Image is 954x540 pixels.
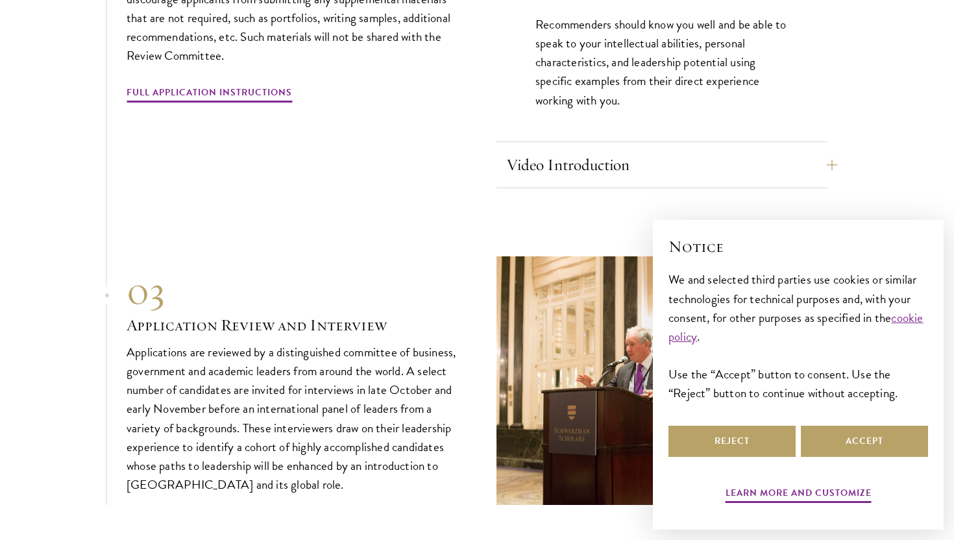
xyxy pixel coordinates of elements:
[127,84,292,104] a: Full Application Instructions
[127,343,458,494] p: Applications are reviewed by a distinguished committee of business, government and academic leade...
[127,314,458,336] h3: Application Review and Interview
[726,485,872,505] button: Learn more and customize
[668,270,928,402] div: We and selected third parties use cookies or similar technologies for technical purposes and, wit...
[668,308,923,346] a: cookie policy
[801,426,928,457] button: Accept
[668,236,928,258] h2: Notice
[127,267,458,314] div: 03
[535,15,789,109] p: Recommenders should know you well and be able to speak to your intellectual abilities, personal c...
[506,149,837,180] button: Video Introduction
[668,426,796,457] button: Reject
